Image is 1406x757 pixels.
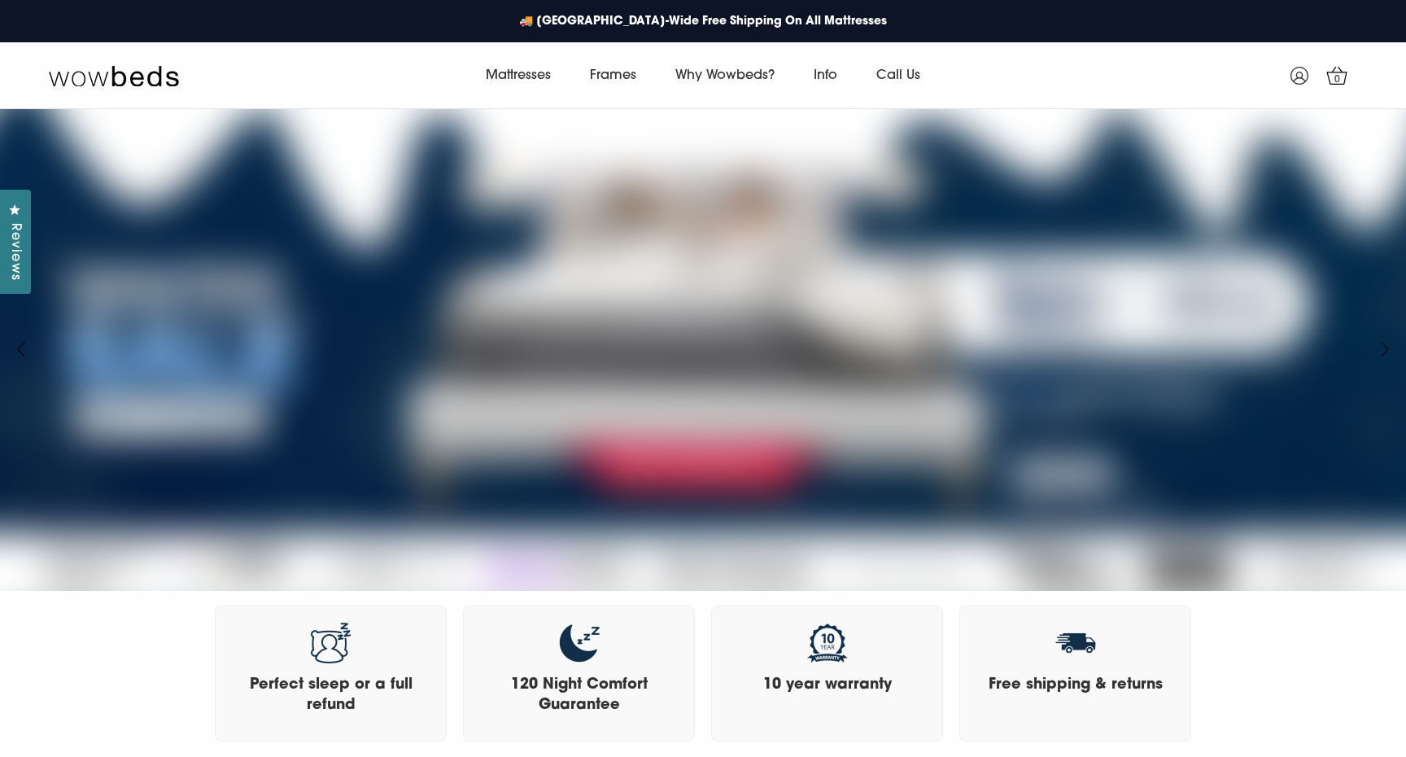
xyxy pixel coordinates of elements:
[466,53,570,98] a: Mattresses
[807,623,848,663] img: 10 year warranty
[49,64,179,87] img: Wow Beds Logo
[794,53,857,98] a: Info
[511,5,895,38] a: 🚚 [GEOGRAPHIC_DATA]-Wide Free Shipping On All Mattresses
[857,53,940,98] a: Call Us
[232,676,430,716] h3: Perfect sleep or a full refund
[559,623,600,663] img: 120 Night Comfort Guarantee
[311,623,351,663] img: Perfect sleep or a full refund
[728,676,926,696] h3: 10 year warranty
[1316,55,1357,96] a: 0
[976,676,1174,696] h3: Free shipping & returns
[4,223,25,281] span: Reviews
[480,676,678,716] h3: 120 Night Comfort Guarantee
[570,53,656,98] a: Frames
[1330,72,1346,88] span: 0
[1055,623,1096,663] img: Free shipping & returns
[656,53,794,98] a: Why Wowbeds?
